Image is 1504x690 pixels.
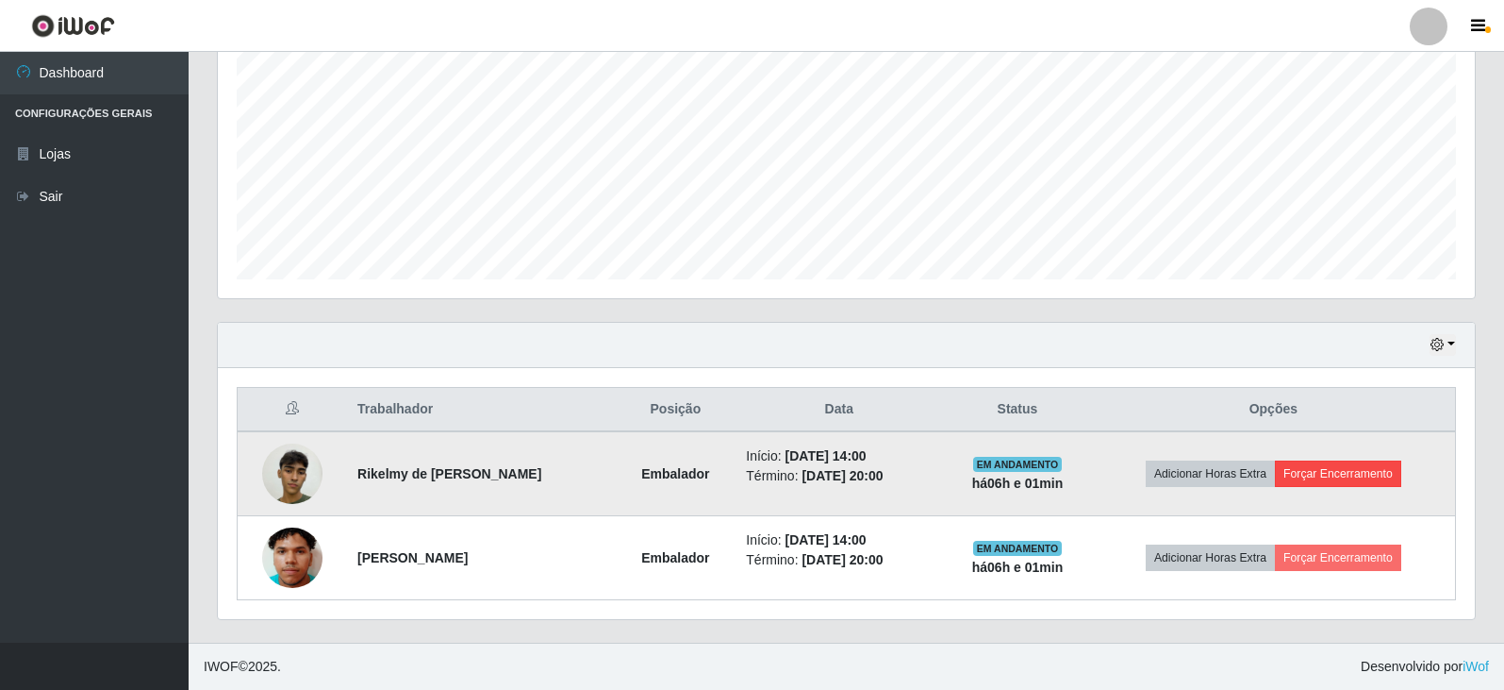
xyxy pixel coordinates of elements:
strong: há 06 h e 01 min [972,476,1064,491]
li: Término: [746,466,932,486]
li: Início: [746,530,932,550]
time: [DATE] 20:00 [802,552,883,567]
button: Forçar Encerramento [1275,545,1401,571]
strong: Embalador [641,466,709,481]
li: Início: [746,446,932,466]
img: CoreUI Logo [31,14,115,38]
button: Adicionar Horas Extra [1146,461,1275,487]
span: © 2025 . [204,657,281,677]
time: [DATE] 14:00 [785,532,867,547]
th: Status [943,388,1091,432]
button: Adicionar Horas Extra [1146,545,1275,571]
th: Opções [1092,388,1456,432]
time: [DATE] 20:00 [802,468,883,483]
time: [DATE] 14:00 [785,448,867,463]
strong: Rikelmy de [PERSON_NAME] [357,466,541,481]
th: Trabalhador [346,388,616,432]
th: Posição [616,388,735,432]
span: Desenvolvido por [1361,657,1489,677]
span: EM ANDAMENTO [973,541,1063,556]
span: IWOF [204,659,239,674]
th: Data [735,388,943,432]
strong: há 06 h e 01 min [972,560,1064,575]
img: 1752535876066.jpeg [262,433,322,513]
img: 1752537473064.jpeg [262,504,322,612]
span: EM ANDAMENTO [973,457,1063,472]
a: iWof [1463,659,1489,674]
strong: Embalador [641,550,709,565]
strong: [PERSON_NAME] [357,550,468,565]
li: Término: [746,550,932,570]
button: Forçar Encerramento [1275,461,1401,487]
